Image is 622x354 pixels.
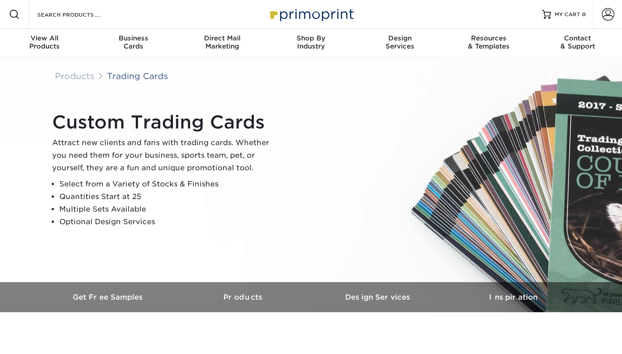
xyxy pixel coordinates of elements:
[89,34,178,42] span: Business
[555,11,580,18] span: MY CART
[52,137,277,174] p: Attract new clients and fans with trading cards. Whether you need them for your business, sports ...
[267,29,355,58] a: Shop ByIndustry
[267,34,355,42] span: Shop By
[41,293,176,301] h3: Get Free Samples
[176,282,311,312] a: Products
[355,34,444,42] span: Design
[444,34,533,42] span: Resources
[355,34,444,50] div: Services
[444,29,533,58] a: Resources& Templates
[107,71,168,81] a: Trading Cards
[59,203,277,216] li: Multiple Sets Available
[533,34,622,50] div: & Support
[55,71,94,81] a: Products
[446,282,581,312] a: Inspiration
[89,34,178,50] div: Cards
[311,282,446,312] a: Design Services
[446,293,581,301] h3: Inspiration
[533,34,622,42] span: Contact
[355,29,444,58] a: DesignServices
[41,282,176,312] a: Get Free Samples
[36,9,124,20] input: SEARCH PRODUCTS.....
[533,29,622,58] a: Contact& Support
[266,4,356,24] img: Primoprint
[176,293,311,301] h3: Products
[311,293,446,301] h3: Design Services
[582,11,586,18] span: 0
[444,34,533,50] div: & Templates
[178,29,267,58] a: Direct MailMarketing
[178,34,267,50] div: Marketing
[89,29,178,58] a: BusinessCards
[59,190,277,203] li: Quantities Start at 25
[59,216,277,228] li: Optional Design Services
[178,34,267,42] span: Direct Mail
[59,178,277,190] li: Select from a Variety of Stocks & Finishes
[52,111,277,133] h1: Custom Trading Cards
[267,34,355,50] div: Industry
